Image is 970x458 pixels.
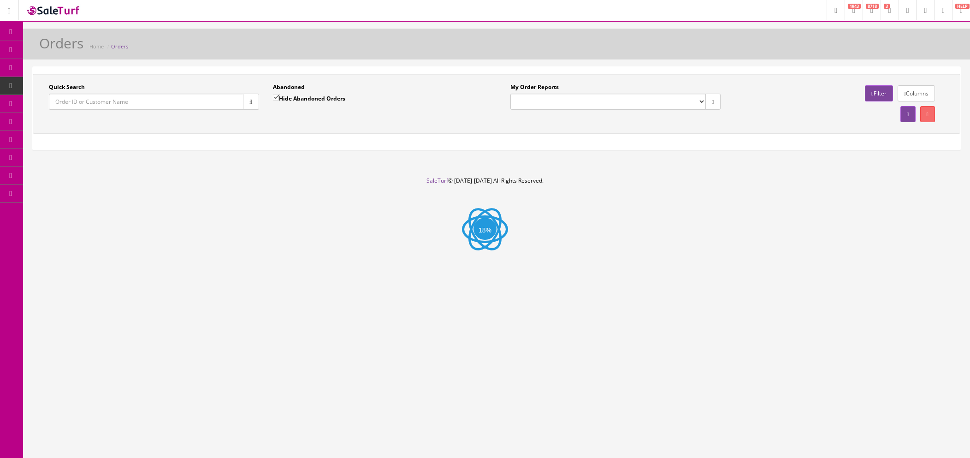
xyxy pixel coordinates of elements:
label: Abandoned [273,83,305,91]
a: Columns [898,85,935,101]
input: Order ID or Customer Name [49,94,243,110]
span: 1943 [848,4,861,9]
label: Hide Abandoned Orders [273,94,345,103]
span: HELP [955,4,970,9]
a: Home [89,43,104,50]
label: Quick Search [49,83,85,91]
h1: Orders [39,36,83,51]
span: 8718 [866,4,879,9]
img: SaleTurf [26,4,81,17]
a: SaleTurf [426,177,448,184]
label: My Order Reports [510,83,559,91]
a: Orders [111,43,128,50]
a: Filter [865,85,893,101]
input: Hide Abandoned Orders [273,95,279,101]
span: 3 [884,4,890,9]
